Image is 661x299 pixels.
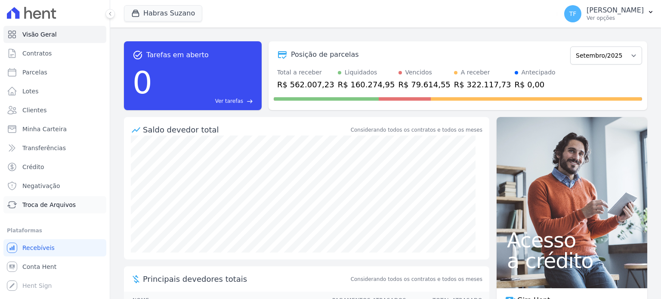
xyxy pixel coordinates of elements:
[143,273,349,285] span: Principais devedores totais
[454,79,511,90] div: R$ 322.117,73
[22,163,44,171] span: Crédito
[522,68,556,77] div: Antecipado
[405,68,432,77] div: Vencidos
[22,106,46,114] span: Clientes
[22,49,52,58] span: Contratos
[3,83,106,100] a: Lotes
[146,50,209,60] span: Tarefas em aberto
[507,230,637,250] span: Acesso
[3,239,106,256] a: Recebíveis
[22,182,60,190] span: Negativação
[3,196,106,213] a: Troca de Arquivos
[133,60,152,105] div: 0
[3,64,106,81] a: Parcelas
[338,79,395,90] div: R$ 160.274,95
[22,262,56,271] span: Conta Hent
[3,26,106,43] a: Visão Geral
[247,98,253,105] span: east
[587,15,644,22] p: Ver opções
[345,68,377,77] div: Liquidados
[3,258,106,275] a: Conta Hent
[587,6,644,15] p: [PERSON_NAME]
[3,45,106,62] a: Contratos
[22,125,67,133] span: Minha Carteira
[22,144,66,152] span: Transferências
[291,49,359,60] div: Posição de parcelas
[22,30,57,39] span: Visão Geral
[557,2,661,26] button: TF [PERSON_NAME] Ver opções
[22,68,47,77] span: Parcelas
[22,87,39,96] span: Lotes
[3,158,106,176] a: Crédito
[3,139,106,157] a: Transferências
[7,225,103,236] div: Plataformas
[515,79,556,90] div: R$ 0,00
[569,11,577,17] span: TF
[22,244,55,252] span: Recebíveis
[277,68,334,77] div: Total a receber
[507,250,637,271] span: a crédito
[3,120,106,138] a: Minha Carteira
[277,79,334,90] div: R$ 562.007,23
[22,200,76,209] span: Troca de Arquivos
[143,124,349,136] div: Saldo devedor total
[3,177,106,194] a: Negativação
[351,275,482,283] span: Considerando todos os contratos e todos os meses
[215,97,243,105] span: Ver tarefas
[124,5,202,22] button: Habras Suzano
[398,79,451,90] div: R$ 79.614,55
[156,97,253,105] a: Ver tarefas east
[3,102,106,119] a: Clientes
[133,50,143,60] span: task_alt
[351,126,482,134] div: Considerando todos os contratos e todos os meses
[461,68,490,77] div: A receber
